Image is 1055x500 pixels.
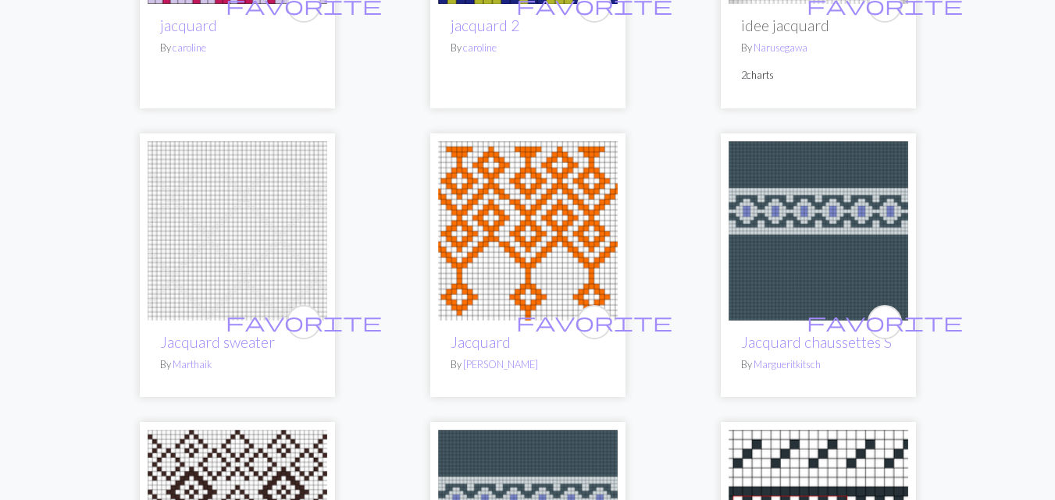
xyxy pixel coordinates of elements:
p: By [451,357,605,372]
img: Back arm increases [148,141,327,321]
a: Jacquard sweater [160,333,275,351]
span: favorite [516,310,672,334]
img: Jacquard [438,141,618,321]
a: Margueritkitsch [754,358,821,371]
a: Back arm increases [148,222,327,236]
a: Jacquard [451,333,511,351]
a: caroline [173,41,206,54]
a: Jacquard chaussettes S [741,333,892,351]
p: By [160,357,315,372]
button: favourite [287,305,321,339]
button: favourite [868,305,902,339]
p: 2 charts [741,68,896,83]
a: caroline [463,41,497,54]
img: Jacquard chaussettes G [729,141,908,321]
i: favourite [807,307,963,338]
a: jacquard [160,16,217,34]
a: Jacquard chaussettes G [729,222,908,236]
p: By [741,41,896,55]
h2: idee jacquard [741,16,896,34]
p: By [741,357,896,372]
a: jacquard 2 [451,16,519,34]
button: favourite [577,305,611,339]
span: favorite [226,310,382,334]
i: favourite [516,307,672,338]
a: Narusegawa [754,41,807,54]
a: [PERSON_NAME] [463,358,538,371]
a: Jacquard [438,222,618,236]
p: By [160,41,315,55]
p: By [451,41,605,55]
span: favorite [807,310,963,334]
a: Marthaik [173,358,212,371]
i: favourite [226,307,382,338]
